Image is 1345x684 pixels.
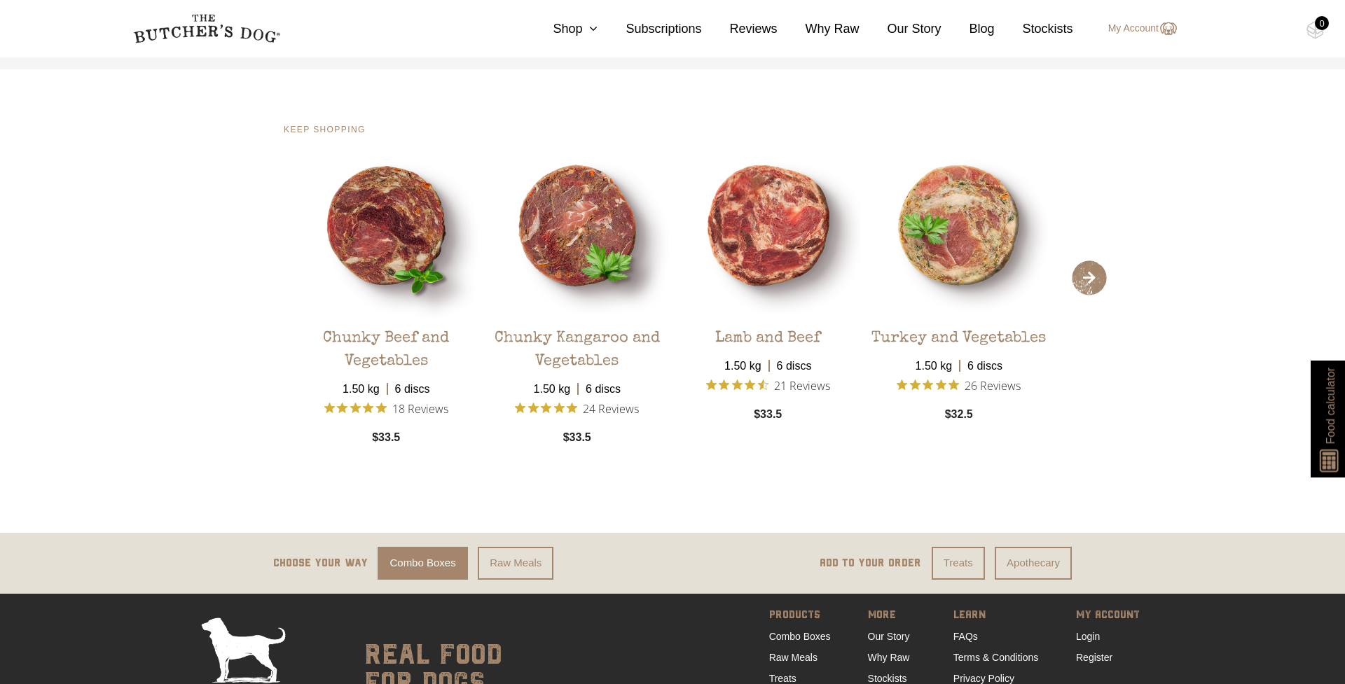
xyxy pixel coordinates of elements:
[1076,606,1140,626] span: MY ACCOUNT
[897,375,1021,396] button: Rated 4.9 out of 5 stars from 26 reviews. Jump to reviews.
[525,20,598,39] a: Shop
[515,398,639,419] button: Rated 4.8 out of 5 stars from 24 reviews. Jump to reviews.
[769,606,831,626] span: PRODUCTS
[717,351,768,375] span: 1.50 kg
[769,631,831,642] a: Combo Boxes
[676,134,860,318] img: TBD_Lamb-Beef-1.png
[273,554,368,571] p: Choose your way
[1322,368,1339,444] span: Food calculator
[871,317,1046,351] div: Turkey and Vegetables
[577,374,628,398] span: 6 discs
[372,429,400,446] span: $33.5
[941,20,995,39] a: Blog
[563,429,591,446] span: $33.5
[706,375,830,396] button: Rated 4.6 out of 5 stars from 21 reviews. Jump to reviews.
[294,317,478,374] div: Chunky Beef and Vegetables
[953,606,1039,626] span: LEARN
[598,20,701,39] a: Subscriptions
[868,652,910,663] a: Why Raw
[392,398,448,419] span: 18 Reviews
[485,317,670,374] div: Chunky Kangaroo and Vegetables
[1094,20,1177,37] a: My Account
[1072,260,1107,295] span: Next
[284,125,1061,134] h4: KEEP SHOPPING
[868,631,910,642] a: Our Story
[909,351,959,375] span: 1.50 kg
[294,134,478,318] img: TBD_Chunky-Beef-and-Veg-1.png
[959,351,1009,375] span: 6 discs
[485,134,670,318] img: TBD_Chunky-Kangaroo-Veg-1.png
[378,547,467,580] a: Combo Boxes
[953,652,1038,663] a: Terms & Conditions
[868,606,916,626] span: MORE
[953,631,978,642] a: FAQs
[583,398,639,419] span: 24 Reviews
[715,317,820,351] div: Lamb and Beef
[995,20,1073,39] a: Stockists
[778,20,860,39] a: Why Raw
[238,260,273,295] span: Previous
[768,351,819,375] span: 6 discs
[774,375,830,396] span: 21 Reviews
[336,374,386,398] span: 1.50 kg
[932,547,985,580] a: Treats
[478,547,553,580] a: Raw Meals
[1306,21,1324,39] img: TBD_Cart-Empty.png
[527,374,577,398] span: 1.50 kg
[860,20,941,39] a: Our Story
[769,652,818,663] a: Raw Meals
[754,406,782,423] span: $33.5
[701,20,777,39] a: Reviews
[1315,16,1329,30] div: 0
[1076,631,1100,642] a: Login
[867,134,1051,318] img: TBD_Turkey-and-Veg-1.png
[1076,652,1112,663] a: Register
[945,406,973,423] span: $32.5
[868,673,907,684] a: Stockists
[324,398,448,419] button: Rated 5 out of 5 stars from 18 reviews. Jump to reviews.
[820,554,921,571] p: ADD TO YOUR ORDER
[965,375,1021,396] span: 26 Reviews
[769,673,796,684] a: Treats
[953,673,1014,684] a: Privacy Policy
[995,547,1072,580] a: Apothecary
[387,374,437,398] span: 6 discs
